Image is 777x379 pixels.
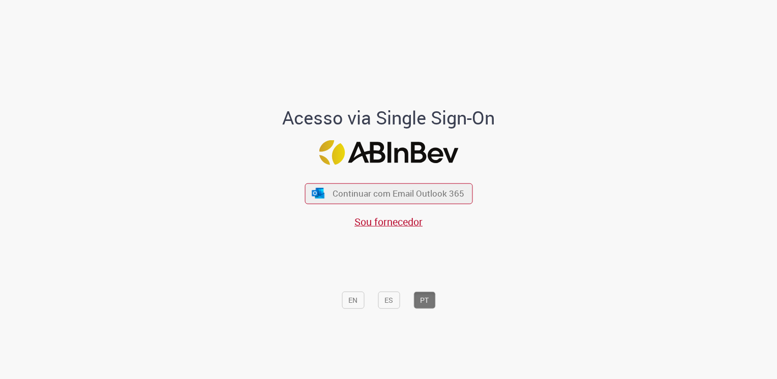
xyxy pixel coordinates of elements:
[311,188,325,199] img: ícone Azure/Microsoft 360
[413,291,435,308] button: PT
[378,291,400,308] button: ES
[319,140,458,165] img: Logo ABInBev
[354,214,423,228] a: Sou fornecedor
[333,187,464,199] span: Continuar com Email Outlook 365
[305,183,472,204] button: ícone Azure/Microsoft 360 Continuar com Email Outlook 365
[248,108,530,128] h1: Acesso via Single Sign-On
[342,291,364,308] button: EN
